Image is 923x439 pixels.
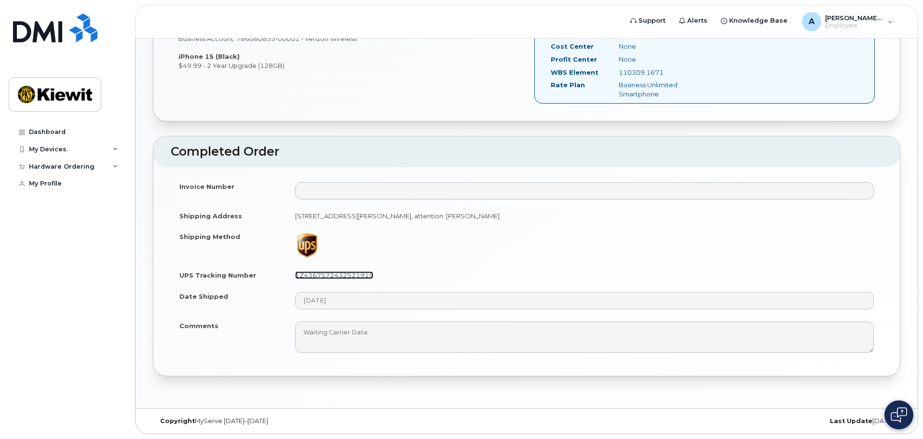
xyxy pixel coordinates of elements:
[795,12,900,31] div: Adam.Freeman
[551,55,597,64] label: Profit Center
[160,417,195,425] strong: Copyright
[171,145,882,159] h2: Completed Order
[714,11,794,30] a: Knowledge Base
[551,80,585,90] label: Rate Plan
[286,205,882,226] td: [STREET_ADDRESS][PERSON_NAME], attention: [PERSON_NAME]
[611,68,707,77] div: 110309.1671
[830,417,872,425] strong: Last Update
[611,42,707,51] div: None
[551,42,594,51] label: Cost Center
[651,417,900,425] div: [DATE]
[295,271,373,279] a: 1Z4367572432521915
[809,16,814,27] span: A
[179,271,256,280] label: UPS Tracking Number
[179,212,242,221] label: Shipping Address
[729,16,787,26] span: Knowledge Base
[153,417,402,425] div: MyServe [DATE]–[DATE]
[179,182,234,191] label: Invoice Number
[672,11,714,30] a: Alerts
[295,321,874,353] textarea: Waiting Carrier Data
[179,292,228,301] label: Date Shipped
[638,16,665,26] span: Support
[825,14,883,22] span: [PERSON_NAME].[PERSON_NAME]
[295,232,319,259] img: ups-065b5a60214998095c38875261380b7f924ec8f6fe06ec167ae1927634933c50.png
[611,80,707,98] div: Business Unlimited Smartphone
[551,68,598,77] label: WBS Element
[825,22,883,29] span: Employee
[624,11,672,30] a: Support
[611,55,707,64] div: None
[891,407,907,423] img: Open chat
[179,321,218,331] label: Comments
[179,232,240,241] label: Shipping Method
[178,53,240,60] strong: iPhone 15 (Black)
[687,16,707,26] span: Alerts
